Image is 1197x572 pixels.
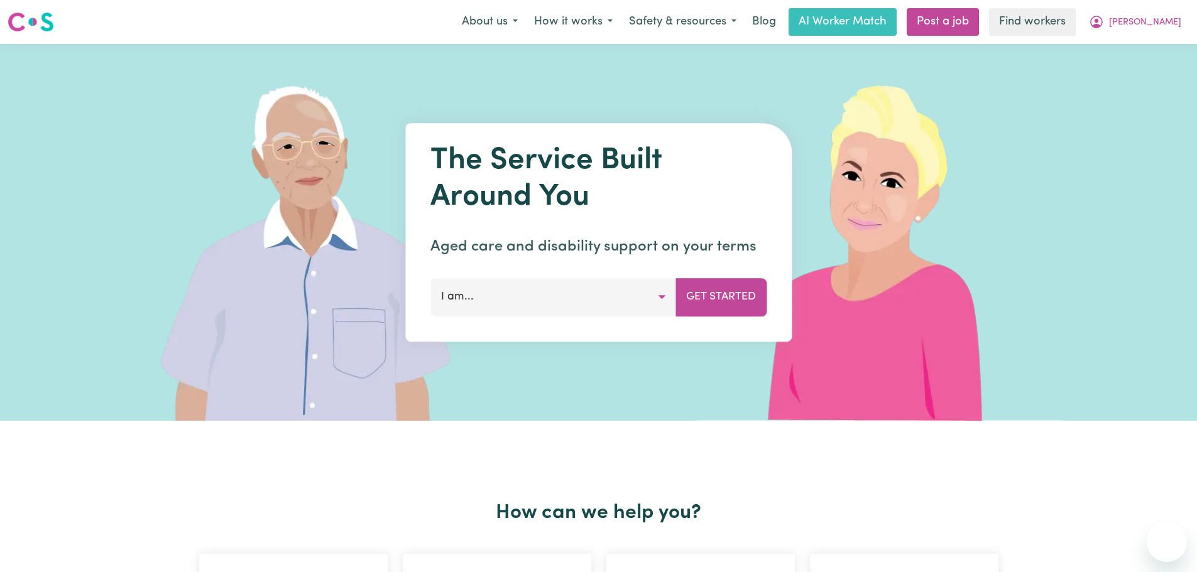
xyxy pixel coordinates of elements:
p: Aged care and disability support on your terms [430,235,767,258]
a: Careseekers logo [8,8,54,36]
a: Find workers [989,8,1076,36]
h1: The Service Built Around You [430,143,767,215]
button: My Account [1081,9,1189,35]
iframe: Button to launch messaging window [1147,522,1187,562]
button: How it works [526,9,621,35]
button: Get Started [675,278,767,316]
button: Safety & resources [621,9,745,35]
button: About us [454,9,526,35]
a: Blog [745,8,784,36]
button: I am... [430,278,676,316]
h2: How can we help you? [192,501,1006,525]
a: AI Worker Match [789,8,897,36]
span: [PERSON_NAME] [1109,16,1181,30]
a: Post a job [907,8,979,36]
img: Careseekers logo [8,11,54,33]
